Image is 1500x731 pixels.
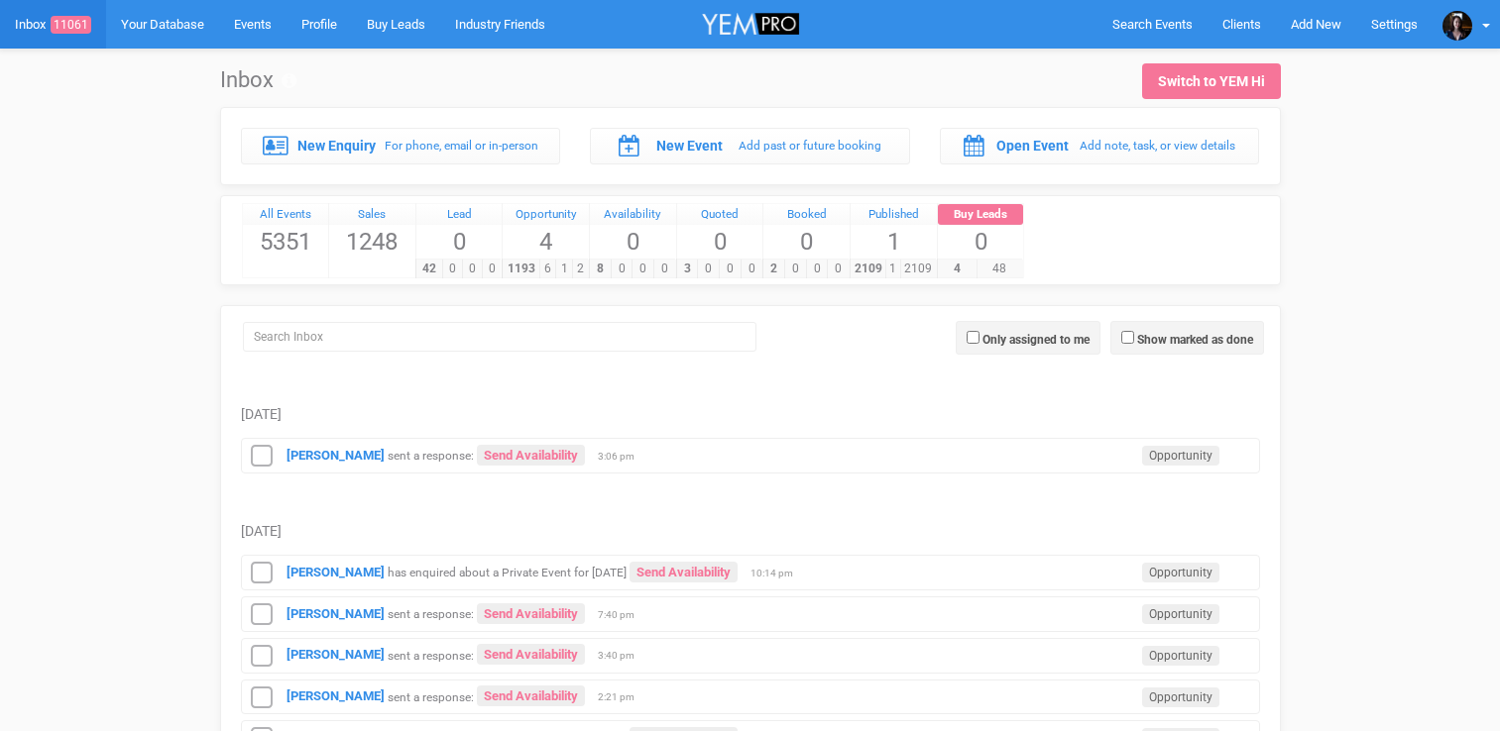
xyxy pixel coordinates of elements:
span: 0 [938,225,1024,259]
label: Show marked as done [1137,331,1253,349]
span: 0 [784,260,807,278]
span: 0 [611,260,634,278]
a: Quoted [677,204,763,226]
span: 2109 [900,260,937,278]
span: 5351 [243,225,329,259]
span: 8 [589,260,612,278]
span: 2 [572,260,589,278]
a: Published [851,204,937,226]
span: 0 [462,260,483,278]
span: 0 [590,225,676,259]
span: 0 [632,260,654,278]
a: Sales [329,204,415,226]
a: Buy Leads [938,204,1024,226]
a: Open Event Add note, task, or view details [940,128,1260,163]
a: [PERSON_NAME] [287,448,385,463]
a: [PERSON_NAME] [287,688,385,703]
span: 1 [851,225,937,259]
span: 1 [555,260,572,278]
a: Send Availability [477,445,585,466]
small: For phone, email or in-person [385,139,538,153]
h5: [DATE] [241,407,1260,422]
label: Only assigned to me [982,331,1090,349]
span: Opportunity [1142,604,1219,624]
a: Opportunity [503,204,589,226]
a: Send Availability [477,685,585,706]
small: has enquired about a Private Event for [DATE] [388,566,627,579]
span: 6 [539,260,556,278]
a: Lead [416,204,503,226]
span: 2 [762,260,785,278]
span: 0 [697,260,720,278]
span: Search Events [1112,17,1193,32]
span: 0 [763,225,850,259]
label: New Enquiry [297,136,376,156]
span: 0 [442,260,463,278]
img: open-uri20240418-2-1mx6typ [1442,11,1472,41]
label: Open Event [996,136,1069,156]
a: Send Availability [477,603,585,624]
small: sent a response: [388,607,474,621]
small: Add past or future booking [739,139,881,153]
label: New Event [656,136,723,156]
span: 3:40 pm [598,649,647,663]
span: Opportunity [1142,646,1219,666]
h5: [DATE] [241,524,1260,539]
span: Opportunity [1142,687,1219,707]
span: 0 [827,260,850,278]
a: New Event Add past or future booking [590,128,910,163]
small: sent a response: [388,648,474,662]
span: 42 [415,260,443,278]
span: 2:21 pm [598,690,647,704]
span: 3 [676,260,699,278]
span: Clients [1222,17,1261,32]
span: Opportunity [1142,446,1219,466]
a: [PERSON_NAME] [287,606,385,621]
span: 0 [653,260,676,278]
span: 3:06 pm [598,450,647,464]
span: 1248 [329,225,415,259]
a: New Enquiry For phone, email or in-person [241,128,561,163]
a: All Events [243,204,329,226]
span: 2109 [850,260,886,278]
a: [PERSON_NAME] [287,647,385,662]
a: Send Availability [477,644,585,665]
a: Send Availability [630,562,738,582]
span: 0 [806,260,829,278]
span: 4 [937,260,978,278]
input: Search Inbox [243,322,756,352]
a: Availability [590,204,676,226]
span: Add New [1291,17,1341,32]
span: 7:40 pm [598,608,647,622]
small: sent a response: [388,689,474,703]
span: 10:14 pm [750,567,800,580]
small: Add note, task, or view details [1080,139,1235,153]
span: 11061 [51,16,91,34]
a: [PERSON_NAME] [287,565,385,579]
span: 4 [503,225,589,259]
span: 0 [416,225,503,259]
span: 0 [482,260,503,278]
span: 1 [885,260,901,278]
span: Opportunity [1142,563,1219,582]
span: 0 [741,260,763,278]
span: 0 [719,260,742,278]
span: 48 [977,260,1024,278]
small: sent a response: [388,449,474,463]
div: Switch to YEM Hi [1158,71,1265,91]
a: Booked [763,204,850,226]
a: Switch to YEM Hi [1142,63,1281,99]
